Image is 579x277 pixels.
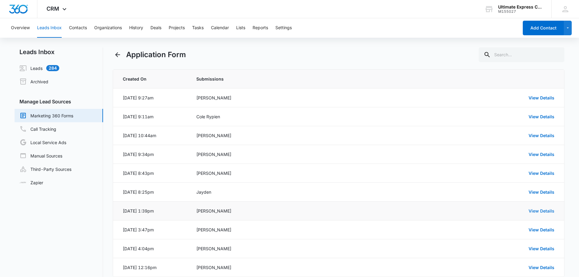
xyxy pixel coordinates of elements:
div: [PERSON_NAME] [196,151,383,158]
h1: Application Form [126,49,186,60]
button: Overview [11,18,30,38]
div: [DATE] 10:44am [123,132,156,139]
button: Leads Inbox [37,18,62,38]
button: Lists [236,18,245,38]
a: View Details [529,227,554,232]
button: Back [113,50,122,60]
a: View Details [529,171,554,176]
a: View Details [529,114,554,119]
button: Settings [275,18,292,38]
button: Contacts [69,18,87,38]
button: Add Contact [523,21,564,35]
a: View Details [529,133,554,138]
div: [PERSON_NAME] [196,227,383,233]
div: [DATE] 12:16pm [123,264,157,271]
a: View Details [529,208,554,213]
div: Jayden [196,189,383,195]
span: CRM [47,5,59,12]
a: Zapier [19,179,43,186]
div: [DATE] 9:11am [123,113,153,120]
span: Created On [123,76,182,82]
a: Third-Party Sources [19,165,71,173]
button: Tasks [192,18,204,38]
div: [DATE] 8:43pm [123,170,154,176]
div: [PERSON_NAME] [196,245,383,252]
div: [DATE] 1:39pm [123,208,154,214]
a: View Details [529,246,554,251]
span: Submissions [196,76,383,82]
a: Manual Sources [19,152,62,159]
div: [PERSON_NAME] [196,264,383,271]
a: Archived [19,78,48,85]
div: [PERSON_NAME] [196,132,383,139]
h2: Leads Inbox [15,47,103,57]
a: View Details [529,189,554,195]
div: account id [498,9,543,14]
div: [DATE] 8:25pm [123,189,154,195]
button: Deals [150,18,161,38]
button: Organizations [94,18,122,38]
div: [DATE] 3:47pm [123,227,154,233]
div: account name [498,5,543,9]
div: Cole Rypien [196,113,383,120]
a: Local Service Ads [19,139,66,146]
div: [DATE] 9:27am [123,95,153,101]
a: View Details [529,265,554,270]
a: Leads284 [19,64,59,72]
div: [DATE] 4:04pm [123,245,154,252]
a: Call Tracking [19,125,56,133]
a: Marketing 360 Forms [19,112,73,119]
button: History [129,18,143,38]
div: [PERSON_NAME] [196,208,383,214]
a: View Details [529,95,554,100]
div: [PERSON_NAME] [196,170,383,176]
div: [DATE] 9:34pm [123,151,154,158]
a: View Details [529,152,554,157]
input: Search... [479,47,564,62]
div: [PERSON_NAME] [196,95,383,101]
button: Reports [253,18,268,38]
h3: Manage Lead Sources [15,98,103,105]
button: Calendar [211,18,229,38]
button: Projects [169,18,185,38]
